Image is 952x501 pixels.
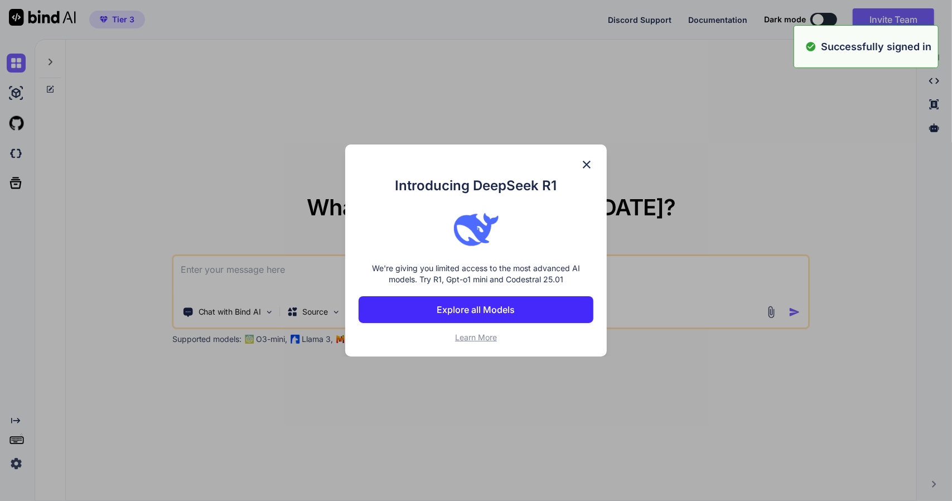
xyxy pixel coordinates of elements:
[821,39,931,54] p: Successfully signed in
[437,303,515,316] p: Explore all Models
[359,263,593,285] p: We're giving you limited access to the most advanced AI models. Try R1, Gpt-o1 mini and Codestral...
[454,207,499,252] img: bind logo
[805,39,816,54] img: alert
[455,333,497,342] span: Learn More
[359,296,593,323] button: Explore all Models
[580,158,593,171] img: close
[359,176,593,196] h1: Introducing DeepSeek R1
